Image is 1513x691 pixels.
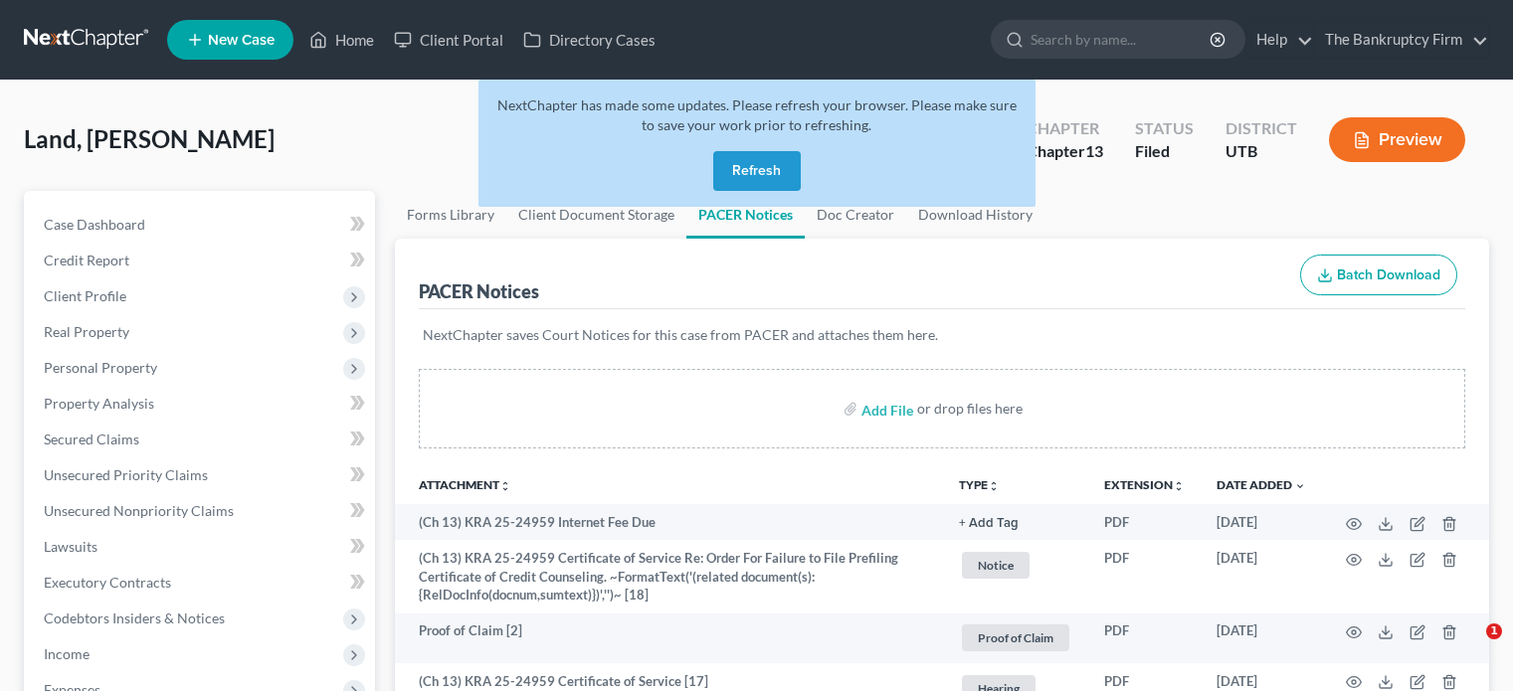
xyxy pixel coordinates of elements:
[1226,117,1297,140] div: District
[419,477,511,492] a: Attachmentunfold_more
[44,216,145,233] span: Case Dashboard
[917,399,1023,419] div: or drop files here
[959,549,1072,582] a: Notice
[44,538,97,555] span: Lawsuits
[1201,613,1322,664] td: [DATE]
[208,33,275,48] span: New Case
[1031,21,1213,58] input: Search by name...
[497,96,1017,133] span: NextChapter has made some updates. Please refresh your browser. Please make sure to save your wor...
[1217,477,1306,492] a: Date Added expand_more
[423,325,1461,345] p: NextChapter saves Court Notices for this case from PACER and attaches them here.
[395,504,943,540] td: (Ch 13) KRA 25-24959 Internet Fee Due
[959,621,1072,654] a: Proof of Claim
[1246,22,1313,58] a: Help
[1088,540,1201,612] td: PDF
[299,22,384,58] a: Home
[513,22,665,58] a: Directory Cases
[1027,140,1103,163] div: Chapter
[1294,480,1306,492] i: expand_more
[1173,480,1185,492] i: unfold_more
[395,613,943,664] td: Proof of Claim [2]
[1226,140,1297,163] div: UTB
[384,22,513,58] a: Client Portal
[1300,255,1457,296] button: Batch Download
[1104,477,1185,492] a: Extensionunfold_more
[499,480,511,492] i: unfold_more
[1135,117,1194,140] div: Status
[1201,540,1322,612] td: [DATE]
[988,480,1000,492] i: unfold_more
[28,493,375,529] a: Unsecured Nonpriority Claims
[959,479,1000,492] button: TYPEunfold_more
[962,552,1030,579] span: Notice
[28,457,375,493] a: Unsecured Priority Claims
[28,243,375,278] a: Credit Report
[44,466,208,483] span: Unsecured Priority Claims
[1088,613,1201,664] td: PDF
[395,191,506,239] a: Forms Library
[962,624,1069,651] span: Proof of Claim
[713,151,801,191] button: Refresh
[959,517,1019,530] button: + Add Tag
[44,287,126,304] span: Client Profile
[44,323,129,340] span: Real Property
[28,565,375,601] a: Executory Contracts
[44,502,234,519] span: Unsecured Nonpriority Claims
[24,124,275,153] span: Land, [PERSON_NAME]
[44,359,157,376] span: Personal Property
[1315,22,1488,58] a: The Bankruptcy Firm
[44,574,171,591] span: Executory Contracts
[1135,140,1194,163] div: Filed
[44,609,225,626] span: Codebtors Insiders & Notices
[1088,504,1201,540] td: PDF
[419,279,539,303] div: PACER Notices
[44,395,154,412] span: Property Analysis
[1329,117,1465,162] button: Preview
[44,431,139,447] span: Secured Claims
[1486,623,1502,639] span: 1
[1201,504,1322,540] td: [DATE]
[28,386,375,422] a: Property Analysis
[1085,141,1103,160] span: 13
[44,645,90,662] span: Income
[1027,117,1103,140] div: Chapter
[1337,266,1440,283] span: Batch Download
[44,252,129,268] span: Credit Report
[28,529,375,565] a: Lawsuits
[28,207,375,243] a: Case Dashboard
[395,540,943,612] td: (Ch 13) KRA 25-24959 Certificate of Service Re: Order For Failure to File Prefiling Certificate o...
[959,513,1072,532] a: + Add Tag
[28,422,375,457] a: Secured Claims
[1445,623,1493,671] iframe: Intercom live chat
